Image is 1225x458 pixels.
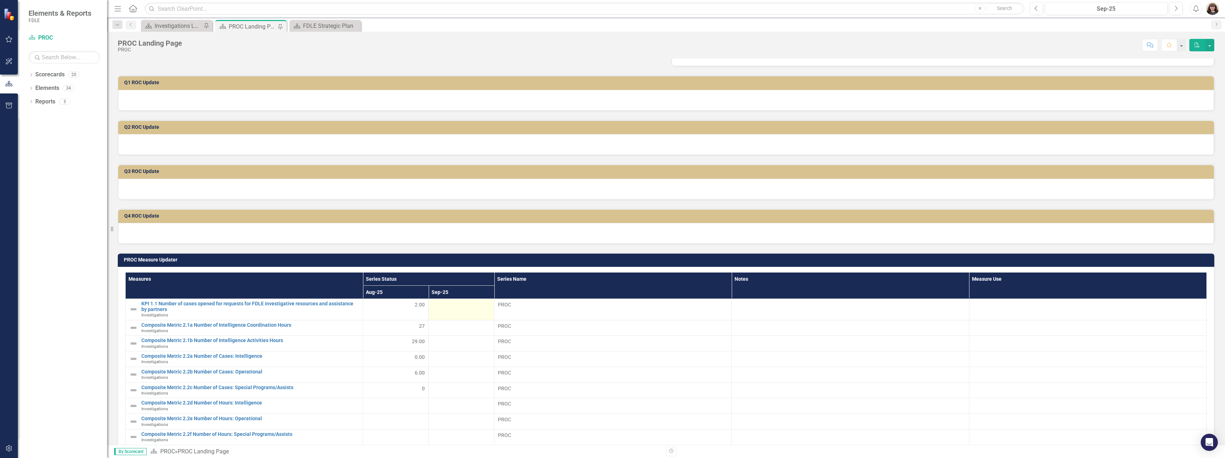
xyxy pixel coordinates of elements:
img: Not Defined [129,324,138,332]
td: Double-Click to Edit Right Click for Context Menu [126,398,363,414]
div: 20 [68,72,80,78]
a: Composite Metric 2.2e Number of Hours: Operational [141,416,359,421]
img: Not Defined [129,417,138,426]
a: Composite Metric 2.2a Number of Cases: Intelligence [141,353,359,359]
td: Double-Click to Edit Right Click for Context Menu [126,320,363,336]
a: FDLE Strategic Plan [291,21,359,30]
span: PROC [498,400,728,407]
td: Double-Click to Edit [969,367,1206,382]
td: Double-Click to Edit Right Click for Context Menu [126,351,363,367]
div: Sep-25 [1048,5,1165,13]
span: Investigations [141,312,168,317]
span: Investigations [141,422,168,427]
td: Double-Click to Edit [429,398,494,414]
td: Double-Click to Edit [429,382,494,398]
img: Not Defined [129,386,138,395]
span: PROC [498,353,728,361]
div: PROC [118,47,182,52]
h3: Q2 ROC Update [124,124,1210,130]
span: Investigations [141,406,168,411]
div: FDLE Strategic Plan [303,21,359,30]
span: Investigations [141,328,168,333]
td: Double-Click to Edit [494,382,732,398]
a: Elements [35,84,59,92]
h3: Q3 ROC Update [124,169,1210,174]
td: Double-Click to Edit [363,299,429,320]
div: PROC Landing Page [178,448,229,455]
a: Composite Metric 2.2b Number of Cases: Operational [141,369,359,375]
td: Double-Click to Edit [363,336,429,351]
span: PROC [498,301,728,308]
a: Investigations Landing Page [143,21,202,30]
div: 5 [59,98,70,105]
span: PROC [498,385,728,392]
a: PROC [29,34,100,42]
img: Not Defined [129,305,138,314]
span: 0.00 [415,353,425,361]
button: Sep-25 [1045,2,1168,15]
td: Double-Click to Edit [732,367,969,382]
td: Double-Click to Edit [494,398,732,414]
td: Double-Click to Edit [494,351,732,367]
img: Not Defined [129,370,138,379]
a: Scorecards [35,71,65,79]
span: 6.00 [415,369,425,376]
div: Investigations Landing Page [155,21,202,30]
span: 2.00 [415,301,425,308]
img: Lola Brannen [1206,2,1219,15]
div: 34 [63,85,74,91]
td: Double-Click to Edit [363,429,429,445]
span: PROC [498,369,728,376]
td: Double-Click to Edit [494,414,732,429]
td: Double-Click to Edit [429,367,494,382]
span: Elements & Reports [29,9,91,17]
a: KPI 1.1 Number of cases opened for requests for FDLE investigative resources and assistance by pa... [141,301,359,312]
td: Double-Click to Edit [969,429,1206,445]
td: Double-Click to Edit Right Click for Context Menu [126,336,363,351]
h3: PROC Measure Updater [124,257,1211,263]
td: Double-Click to Edit Right Click for Context Menu [126,429,363,445]
td: Double-Click to Edit [494,367,732,382]
span: PROC [498,322,728,330]
input: Search Below... [29,51,100,63]
span: 29.00 [412,338,425,345]
td: Double-Click to Edit [969,299,1206,320]
td: Double-Click to Edit [494,299,732,320]
span: Search [997,5,1012,11]
span: Investigations [141,437,168,442]
small: FDLE [29,17,91,23]
td: Double-Click to Edit [732,336,969,351]
td: Double-Click to Edit [363,414,429,429]
span: PROC [498,432,728,439]
span: PROC [498,416,728,423]
td: Double-Click to Edit [969,336,1206,351]
td: Double-Click to Edit [732,414,969,429]
td: Double-Click to Edit [429,299,494,320]
td: Double-Click to Edit [429,320,494,336]
img: ClearPoint Strategy [4,8,16,21]
td: Double-Click to Edit [732,382,969,398]
td: Double-Click to Edit [363,351,429,367]
input: Search ClearPoint... [145,2,1024,15]
td: Double-Click to Edit [494,336,732,351]
td: Double-Click to Edit Right Click for Context Menu [126,367,363,382]
td: Double-Click to Edit [732,299,969,320]
td: Double-Click to Edit [494,429,732,445]
span: PROC [498,338,728,345]
img: Not Defined [129,433,138,441]
td: Double-Click to Edit [429,429,494,445]
td: Double-Click to Edit Right Click for Context Menu [126,382,363,398]
td: Double-Click to Edit [429,351,494,367]
span: 0 [422,385,425,392]
td: Double-Click to Edit [494,320,732,336]
span: Investigations [141,375,168,380]
div: PROC Landing Page [229,22,276,31]
td: Double-Click to Edit [969,320,1206,336]
div: » [150,448,661,456]
span: Investigations [141,359,168,364]
td: Double-Click to Edit [732,398,969,414]
td: Double-Click to Edit [732,320,969,336]
td: Double-Click to Edit Right Click for Context Menu [126,299,363,320]
a: Composite Metric 2.1b Number of Intelligence Activities Hours [141,338,359,343]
